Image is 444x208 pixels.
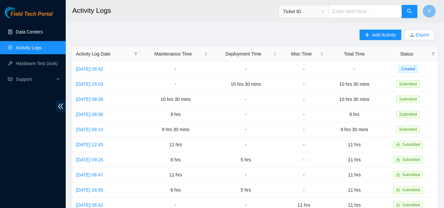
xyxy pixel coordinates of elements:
[140,107,212,122] td: 9 hrs
[140,77,212,92] td: -
[56,100,66,112] span: double-left
[327,92,381,107] td: 10 hrs 30 mins
[8,77,12,81] span: read
[328,5,402,18] input: Enter text here...
[280,152,328,167] td: -
[211,77,280,92] td: 10 hrs 30 mins
[396,203,400,207] span: lock
[402,188,420,192] span: Submitted
[140,61,212,77] td: -
[385,50,429,58] span: Status
[211,107,280,122] td: -
[140,92,212,107] td: 10 hrs 30 mins
[360,30,401,40] button: plusAdd Activity
[140,152,212,167] td: 6 hrs
[402,173,420,177] span: Submitted
[5,7,33,18] img: Akamai Technologies
[396,81,419,88] span: Submitted
[5,12,53,20] a: Akamai TechnologiesField Tech Portal
[396,158,400,162] span: lock
[76,202,103,208] a: [DATE] 06:42
[327,61,381,77] td: -
[396,143,400,147] span: lock
[280,122,328,137] td: -
[372,31,396,38] span: Add Activity
[76,50,131,58] span: Activity Log Date
[396,173,400,177] span: lock
[280,137,328,152] td: -
[132,49,139,59] span: filter
[327,137,381,152] td: 11 hrs
[327,182,381,197] td: 11 hrs
[280,107,328,122] td: -
[134,52,138,56] span: filter
[140,137,212,152] td: 11 hrs
[283,7,324,16] span: Ticket ID
[327,107,381,122] td: 9 hrs
[76,81,103,87] a: [DATE] 15:03
[402,157,420,162] span: Submitted
[140,182,212,197] td: 6 hrs
[16,29,43,35] a: Data Centers
[76,97,103,102] a: [DATE] 08:38
[327,47,381,61] th: Total Time
[211,61,280,77] td: -
[76,142,103,147] a: [DATE] 12:45
[76,112,103,117] a: [DATE] 08:06
[11,11,53,17] span: Field Tech Portal
[76,66,103,72] a: [DATE] 09:42
[76,127,103,132] a: [DATE] 09:14
[76,157,103,162] a: [DATE] 09:25
[16,73,55,86] span: Support
[327,77,381,92] td: 10 hrs 30 mins
[402,5,417,18] button: search
[396,126,419,133] span: Submitted
[211,137,280,152] td: -
[211,92,280,107] td: -
[430,49,436,59] span: filter
[405,30,434,40] button: downloadExport
[327,152,381,167] td: 11 hrs
[280,182,328,197] td: -
[428,7,431,15] span: Y
[414,32,429,37] a: Export
[280,92,328,107] td: -
[76,172,103,177] a: [DATE] 06:47
[280,167,328,182] td: -
[423,5,436,18] button: Y
[396,111,419,118] span: Submitted
[76,187,103,193] a: [DATE] 16:56
[431,52,435,56] span: filter
[16,61,58,66] a: Hardware Test (isok)
[365,33,369,38] span: plus
[280,77,328,92] td: -
[407,9,412,15] span: search
[402,142,420,147] span: Submitted
[280,61,328,77] td: -
[211,152,280,167] td: 5 hrs
[396,96,419,103] span: Submitted
[211,122,280,137] td: -
[140,122,212,137] td: 9 hrs 30 mins
[327,122,381,137] td: 9 hrs 30 mins
[140,167,212,182] td: 11 hrs
[211,182,280,197] td: 5 hrs
[410,33,414,38] span: download
[211,167,280,182] td: -
[16,45,42,50] a: Activity Logs
[398,65,418,73] span: Created
[327,167,381,182] td: 11 hrs
[402,203,420,207] span: Submitted
[396,188,400,192] span: lock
